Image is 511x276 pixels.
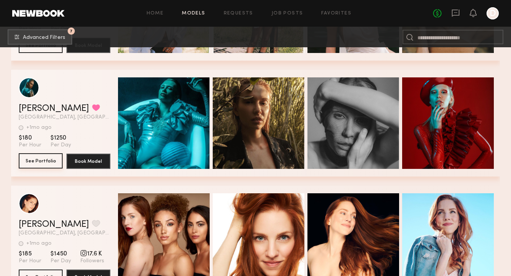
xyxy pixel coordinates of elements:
[19,250,41,258] span: $185
[50,142,71,149] span: Per Day
[19,258,41,265] span: Per Hour
[80,250,104,258] span: 17.6 K
[19,153,63,168] button: See Portfolio
[66,154,110,169] button: Book Model
[19,220,89,229] a: [PERSON_NAME]
[321,11,351,16] a: Favorites
[147,11,164,16] a: Home
[50,134,71,142] span: $1250
[182,11,205,16] a: Models
[224,11,253,16] a: Requests
[19,231,110,236] span: [GEOGRAPHIC_DATA], [GEOGRAPHIC_DATA]
[487,7,499,19] a: D
[26,125,52,130] div: +1mo ago
[50,250,71,258] span: $1450
[19,134,41,142] span: $180
[8,29,72,45] button: 7Advanced Filters
[80,258,104,265] span: Followers
[50,258,71,265] span: Per Day
[272,11,303,16] a: Job Posts
[19,142,41,149] span: Per Hour
[23,35,65,40] span: Advanced Filters
[19,104,89,113] a: [PERSON_NAME]
[26,241,52,246] div: +1mo ago
[19,115,110,120] span: [GEOGRAPHIC_DATA], [GEOGRAPHIC_DATA]
[19,154,63,169] a: See Portfolio
[70,29,73,33] span: 7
